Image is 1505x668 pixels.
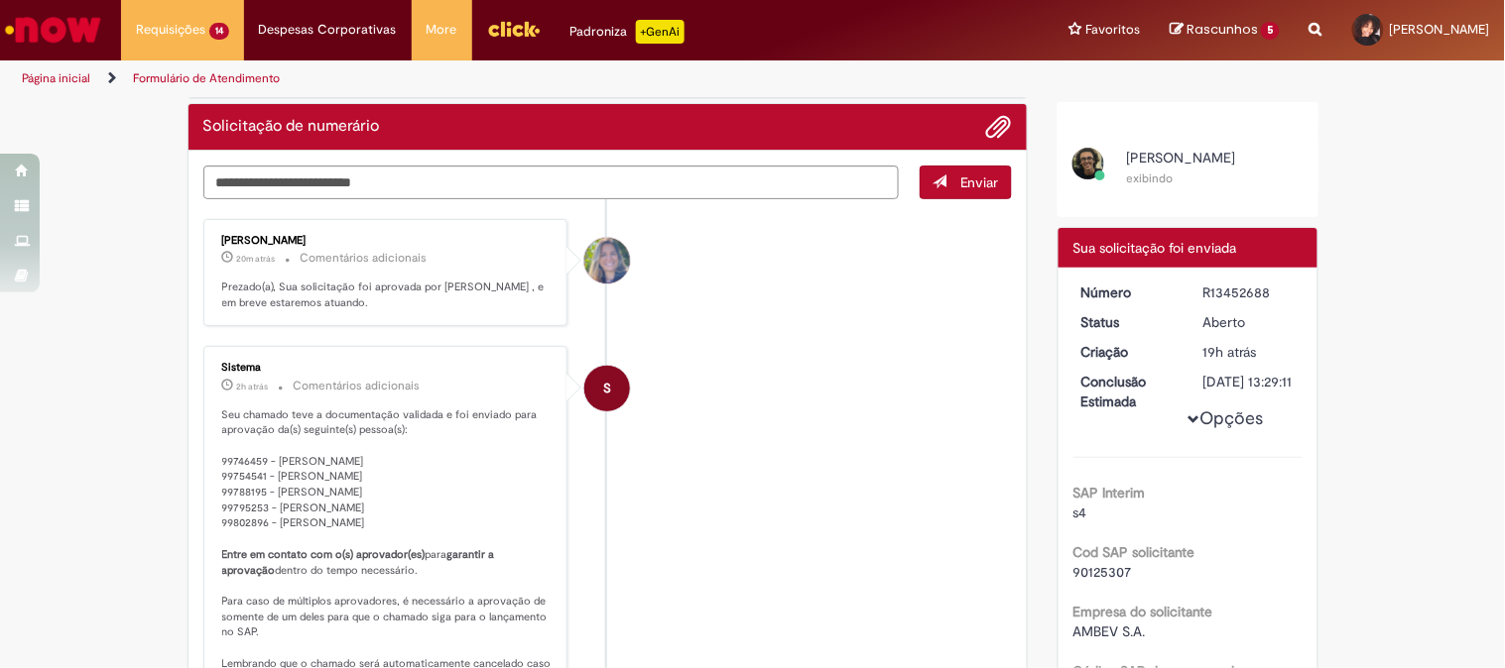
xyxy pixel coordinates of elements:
[237,253,276,265] time: 28/08/2025 09:16:42
[1203,282,1296,302] div: R13452688
[1066,342,1189,362] dt: Criação
[920,166,1012,199] button: Enviar
[15,60,988,97] ul: Trilhas de página
[133,70,280,86] a: Formulário de Atendimento
[222,547,426,562] b: Entre em contato com o(s) aprovador(es)
[570,20,685,44] div: Padroniza
[2,10,104,50] img: ServiceNow
[222,279,553,310] p: Prezado(a), Sua solicitação foi aprovada por [PERSON_NAME] , e em breve estaremos atuando.
[1066,282,1189,302] dt: Número
[1066,372,1189,411] dt: Conclusão Estimada
[1085,20,1140,40] span: Favoritos
[603,365,611,412] span: S
[294,378,421,394] small: Comentários adicionais
[1203,372,1296,391] div: [DATE] 13:29:11
[1261,22,1280,40] span: 5
[1073,239,1237,257] span: Sua solicitação foi enviada
[203,166,900,199] textarea: Digite sua mensagem aqui...
[487,14,541,44] img: click_logo_yellow_360x200.png
[1390,21,1490,38] span: [PERSON_NAME]
[237,381,269,392] span: 2h atrás
[203,118,380,136] h2: Solicitação de numerário Histórico de tíquete
[1203,342,1296,362] div: 27/08/2025 14:12:24
[1073,622,1146,640] span: AMBEV S.A.
[584,238,630,283] div: Fernanda Souza Oliveira De Melo
[1203,312,1296,332] div: Aberto
[209,23,229,40] span: 14
[222,362,553,374] div: Sistema
[1203,343,1257,361] span: 19h atrás
[636,20,685,44] p: +GenAi
[986,114,1012,140] button: Adicionar anexos
[1073,503,1087,521] span: s4
[22,70,90,86] a: Página inicial
[427,20,457,40] span: More
[1170,21,1280,40] a: Rascunhos
[1127,170,1174,186] small: exibindo
[1066,312,1189,332] dt: Status
[584,366,630,411] div: System
[237,253,276,265] span: 20m atrás
[1073,543,1195,561] b: Cod SAP solicitante
[1203,343,1257,361] time: 27/08/2025 14:12:24
[237,381,269,392] time: 28/08/2025 08:03:51
[1127,149,1236,167] span: [PERSON_NAME]
[136,20,205,40] span: Requisições
[960,173,999,191] span: Enviar
[301,250,428,267] small: Comentários adicionais
[1073,563,1132,581] span: 90125307
[222,235,553,247] div: [PERSON_NAME]
[1073,484,1146,501] b: SAP Interim
[1073,603,1213,620] b: Empresa do solicitante
[1187,20,1258,39] span: Rascunhos
[259,20,397,40] span: Despesas Corporativas
[222,547,498,578] b: garantir a aprovação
